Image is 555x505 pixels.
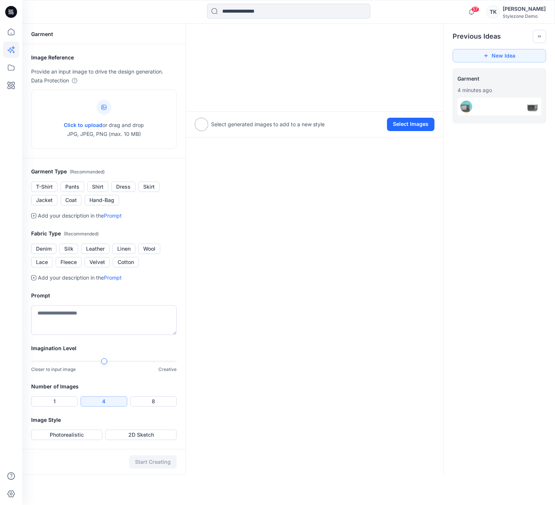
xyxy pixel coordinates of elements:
p: Add your description in the [38,211,122,220]
div: Stylezone Demo [503,13,546,19]
p: Provide an input image to drive the design generation. [31,67,177,76]
div: TK [486,5,500,19]
h2: Previous Ideas [453,32,501,41]
p: August 22, 2025 [457,86,541,95]
button: Fleece [56,257,82,267]
p: or drag and drop JPG, JPEG, PNG (max. 10 MB) [64,121,144,139]
p: Select generated images to add to a new style [211,120,325,129]
button: Wool [138,244,160,254]
button: 2D Sketch [105,430,177,440]
p: Closer to input image [31,366,76,373]
button: Denim [31,244,56,254]
button: 8 [130,396,177,407]
button: Pants [60,182,84,192]
button: Lace [31,257,53,267]
h2: Garment Type [31,167,177,176]
span: 57 [471,6,479,12]
span: ( Recommended ) [64,231,99,237]
h2: Image Style [31,416,177,424]
button: Velvet [85,257,110,267]
a: Prompt [104,274,122,281]
button: Coat [60,195,82,205]
p: Creative [158,366,177,373]
span: Garment [457,73,541,84]
button: New Idea [453,49,546,62]
button: Dress [111,182,135,192]
h2: Imagination Level [31,344,177,353]
button: Silk [59,244,78,254]
button: Skirt [138,182,160,192]
span: ( Recommended ) [70,169,105,175]
button: 4 [81,396,127,407]
img: 0.png [526,101,538,113]
button: Select Images [387,118,434,131]
button: Jacket [31,195,58,205]
h2: Prompt [31,291,177,300]
button: Photorealistic [31,430,102,440]
button: Hand-Bag [85,195,119,205]
button: Cotton [113,257,139,267]
button: Shirt [87,182,108,192]
button: Toggle idea bar [533,30,546,43]
h2: Fabric Type [31,229,177,238]
p: Data Protection [31,76,69,85]
h2: Number of Images [31,382,177,391]
p: Add your description in the [38,273,122,282]
a: Prompt [104,212,122,219]
span: Click to upload [64,122,102,128]
div: [PERSON_NAME] [503,4,546,13]
h2: Image Reference [31,53,177,62]
button: Leather [81,244,109,254]
img: eyJhbGciOiJIUzI1NiIsImtpZCI6IjAiLCJ0eXAiOiJKV1QifQ.eyJkYXRhIjp7InR5cGUiOiJzdG9yYWdlIiwicGF0aCI6Im... [460,101,472,113]
button: T-Shirt [31,182,58,192]
button: Linen [112,244,135,254]
button: 1 [31,396,78,407]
